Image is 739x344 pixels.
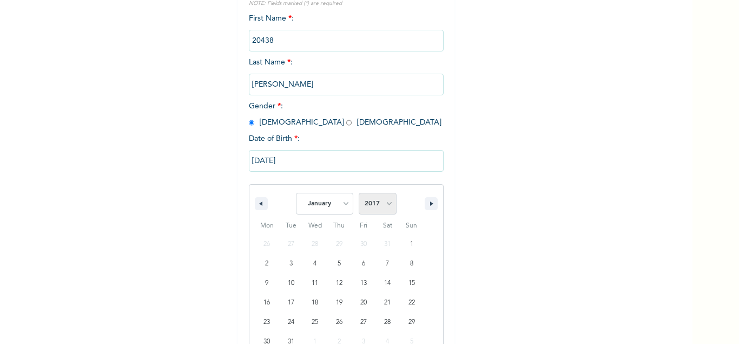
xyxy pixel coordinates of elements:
[265,254,268,274] span: 2
[303,313,327,332] button: 25
[279,217,303,235] span: Tue
[408,293,415,313] span: 22
[249,30,444,51] input: Enter your first name
[249,74,444,95] input: Enter your last name
[351,313,375,332] button: 27
[303,293,327,313] button: 18
[362,254,365,274] span: 6
[408,313,415,332] span: 29
[313,254,316,274] span: 4
[288,313,294,332] span: 24
[263,293,270,313] span: 16
[375,293,400,313] button: 21
[249,133,300,145] span: Date of Birth :
[279,293,303,313] button: 17
[279,254,303,274] button: 3
[410,235,413,254] span: 1
[279,313,303,332] button: 24
[312,274,318,293] span: 11
[327,254,352,274] button: 5
[399,235,424,254] button: 1
[249,150,444,172] input: DD-MM-YYYY
[384,274,391,293] span: 14
[360,274,367,293] span: 13
[255,274,279,293] button: 9
[351,217,375,235] span: Fri
[249,15,444,44] span: First Name :
[289,254,293,274] span: 3
[399,217,424,235] span: Sun
[279,274,303,293] button: 10
[336,274,342,293] span: 12
[351,293,375,313] button: 20
[255,313,279,332] button: 23
[312,313,318,332] span: 25
[351,274,375,293] button: 13
[384,313,391,332] span: 28
[375,254,400,274] button: 7
[265,274,268,293] span: 9
[336,293,342,313] span: 19
[312,293,318,313] span: 18
[375,274,400,293] button: 14
[360,313,367,332] span: 27
[375,313,400,332] button: 28
[288,274,294,293] span: 10
[336,313,342,332] span: 26
[399,254,424,274] button: 8
[255,293,279,313] button: 16
[327,217,352,235] span: Thu
[351,254,375,274] button: 6
[303,274,327,293] button: 11
[386,254,389,274] span: 7
[288,293,294,313] span: 17
[327,274,352,293] button: 12
[338,254,341,274] span: 5
[249,59,444,88] span: Last Name :
[399,313,424,332] button: 29
[303,254,327,274] button: 4
[249,102,441,126] span: Gender : [DEMOGRAPHIC_DATA] [DEMOGRAPHIC_DATA]
[375,217,400,235] span: Sat
[263,313,270,332] span: 23
[399,274,424,293] button: 15
[408,274,415,293] span: 15
[255,254,279,274] button: 2
[384,293,391,313] span: 21
[410,254,413,274] span: 8
[327,293,352,313] button: 19
[303,217,327,235] span: Wed
[360,293,367,313] span: 20
[255,217,279,235] span: Mon
[327,313,352,332] button: 26
[399,293,424,313] button: 22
